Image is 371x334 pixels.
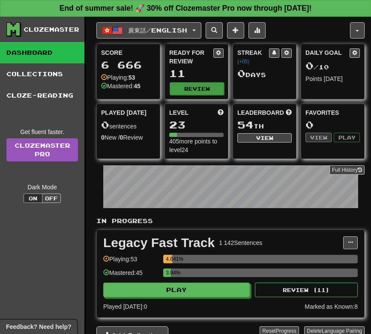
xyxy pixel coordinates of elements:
[237,48,269,66] div: Streak
[305,108,360,117] div: Favorites
[6,128,78,136] div: Get fluent faster.
[305,75,360,83] div: Points [DATE]
[227,22,244,39] button: Add sentence to collection
[219,239,262,247] div: 1 142 Sentences
[329,165,365,175] button: Full History
[237,133,292,143] button: View
[276,328,296,334] span: Progress
[305,63,329,71] span: / 10
[101,108,147,117] span: Played [DATE]
[103,303,147,310] span: Played [DATE]: 0
[96,22,201,39] button: 廣東話/English
[170,82,224,95] button: Review
[169,119,224,130] div: 23
[305,48,350,58] div: Daily Goal
[6,322,71,331] span: Open feedback widget
[169,68,224,79] div: 11
[101,133,156,142] div: New / Review
[237,108,284,117] span: Leaderboard
[101,60,156,70] div: 6 666
[101,119,156,131] div: sentences
[305,119,360,130] div: 0
[169,48,213,66] div: Ready for Review
[96,217,365,225] p: In Progress
[237,67,245,79] span: 0
[286,108,292,117] span: This week in points, UTC
[237,68,292,79] div: Day s
[305,302,358,311] div: Marked as Known: 8
[237,119,254,131] span: 54
[322,328,362,334] span: Language Pairing
[134,83,141,89] strong: 45
[101,73,135,82] div: Playing:
[166,255,172,263] div: 4.641%
[103,268,159,283] div: Mastered: 45
[101,82,141,90] div: Mastered:
[101,119,109,131] span: 0
[101,134,105,141] strong: 0
[166,268,171,277] div: 3.94%
[305,60,314,72] span: 0
[305,133,332,142] button: View
[120,134,123,141] strong: 0
[169,108,188,117] span: Level
[24,25,79,34] div: Clozemaster
[6,183,78,191] div: Dark Mode
[103,236,215,249] div: Legacy Fast Track
[218,108,224,117] span: Score more points to level up
[237,119,292,131] div: th
[237,59,249,65] a: (+05)
[129,74,135,81] strong: 53
[128,27,187,34] span: 廣東話 / English
[60,4,312,12] strong: End of summer sale! 🚀 30% off Clozemaster Pro now through [DATE]!
[334,133,360,142] button: Play
[255,283,358,297] button: Review (11)
[6,138,78,161] a: ClozemasterPro
[248,22,266,39] button: More stats
[206,22,223,39] button: Search sentences
[42,194,61,203] button: Off
[103,283,250,297] button: Play
[103,255,159,269] div: Playing: 53
[101,48,156,57] div: Score
[24,194,42,203] button: On
[169,137,224,154] div: 405 more points to level 24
